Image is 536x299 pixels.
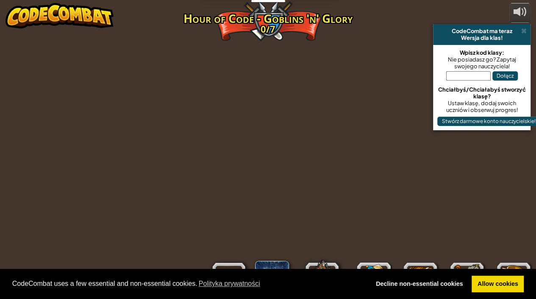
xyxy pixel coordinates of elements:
[437,86,526,100] div: Chciałbyś/Chciałabyś stworzyć klasę?
[437,49,526,56] div: Wpisz kod klasy:
[436,34,527,41] div: Wersja dla klas!
[436,28,527,34] div: CodeCombat ma teraz
[492,71,518,81] button: Dołącz
[509,3,530,23] button: Dopasuj głośność
[370,276,469,293] a: deny cookies
[197,277,261,290] a: learn more about cookies
[472,276,524,293] a: allow cookies
[437,56,526,70] div: Nie posiadasz go? Zapytaj swojego nauczyciela!
[6,3,114,28] img: CodeCombat - Learn how to code by playing a game
[437,100,526,113] div: Ustaw klasę, dodaj swoich uczniów i obserwuj progres!
[12,277,364,290] span: CodeCombat uses a few essential and non-essential cookies.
